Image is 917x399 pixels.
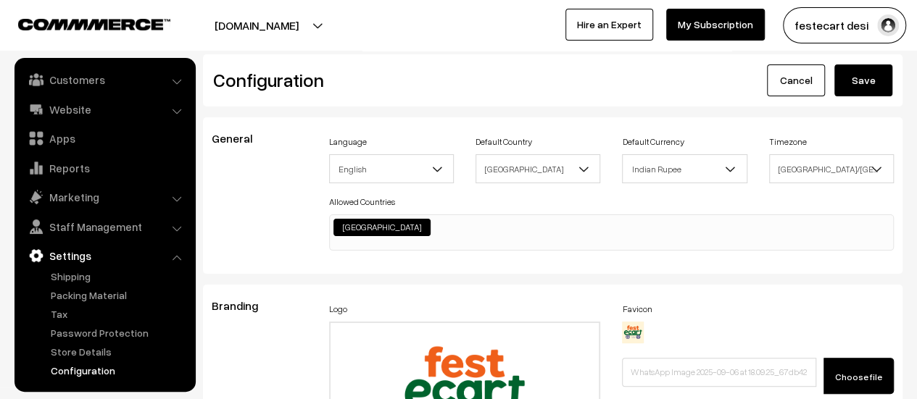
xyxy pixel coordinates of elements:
[47,363,191,378] a: Configuration
[18,214,191,240] a: Staff Management
[622,322,644,343] img: 17573404052385WhatsApp-Image-2025-09-06-at-180925_67db42bf.jpg
[329,196,395,209] label: Allowed Countries
[769,154,894,183] span: Asia/Kolkata
[835,371,882,382] span: Choose file
[330,156,453,182] span: English
[476,154,600,183] span: India
[47,344,191,359] a: Store Details
[47,325,191,340] a: Password Protection
[623,156,746,182] span: Indian Rupee
[783,7,906,43] button: festecart desi
[18,184,191,210] a: Marketing
[329,303,347,316] label: Logo
[767,64,825,96] a: Cancel
[212,298,275,313] span: Branding
[622,303,652,316] label: Favicon
[622,135,684,148] label: Default Currency
[18,14,145,32] a: COMMMERCE
[212,131,270,146] span: General
[333,219,431,236] li: India
[47,306,191,322] a: Tax
[164,7,349,43] button: [DOMAIN_NAME]
[213,69,542,91] h2: Configuration
[770,156,893,182] span: Asia/Kolkata
[666,9,765,41] a: My Subscription
[476,156,599,182] span: India
[329,154,454,183] span: English
[565,9,653,41] a: Hire an Expert
[18,19,170,30] img: COMMMERCE
[622,154,747,183] span: Indian Rupee
[18,155,191,181] a: Reports
[769,135,807,148] label: Timezone
[834,64,892,96] button: Save
[18,243,191,269] a: Settings
[18,125,191,151] a: Apps
[476,135,532,148] label: Default Country
[329,135,367,148] label: Language
[622,358,816,387] input: WhatsApp Image 2025-09-06 at 18.09.25_67db42bf.jpg
[18,96,191,122] a: Website
[18,67,191,93] a: Customers
[877,14,899,36] img: user
[47,269,191,284] a: Shipping
[47,287,191,303] a: Packing Material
